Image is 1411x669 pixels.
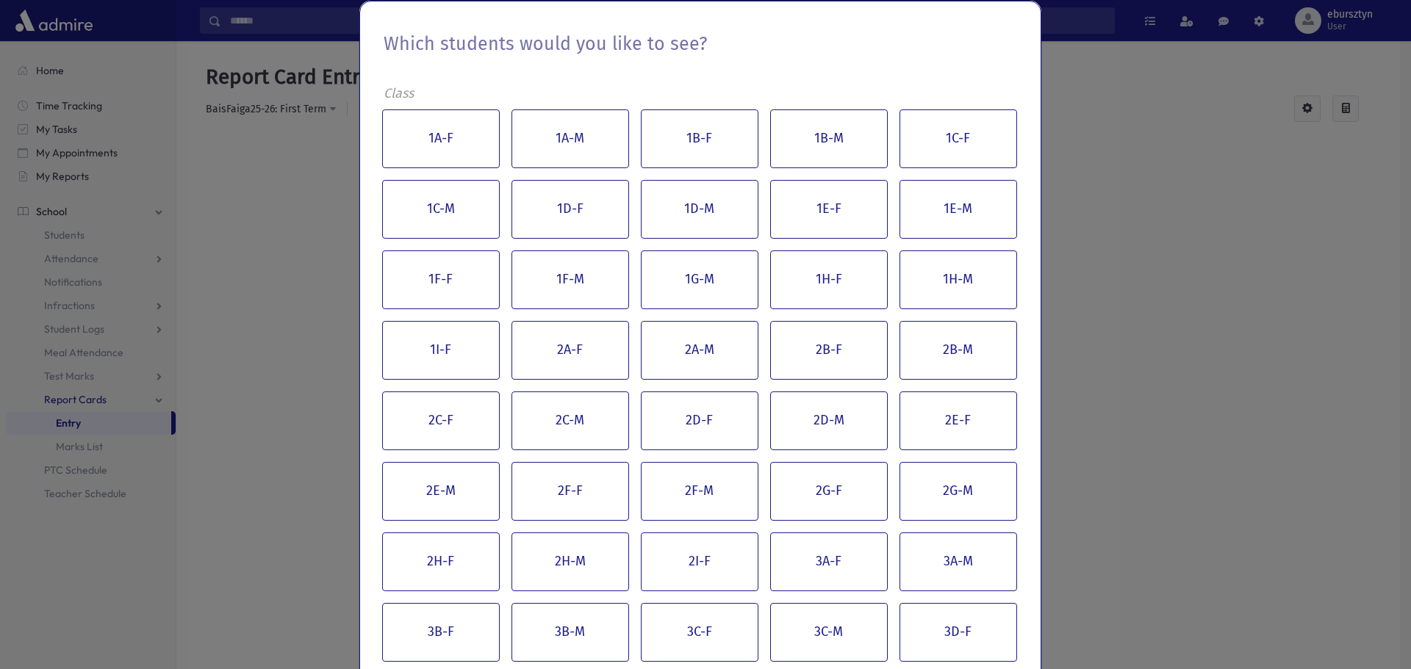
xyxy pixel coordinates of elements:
div: Class [384,84,1017,104]
button: 3A-F [770,532,888,591]
button: 1B-F [641,109,758,168]
button: 1F-F [382,250,500,309]
button: 2E-F [900,391,1017,450]
button: 3B-M [511,603,629,662]
button: 1C-M [382,180,500,239]
button: 1B-M [770,109,888,168]
button: 1A-F [382,109,500,168]
button: 2F-F [511,462,629,521]
button: 1E-F [770,180,888,239]
button: 1I-F [382,321,500,380]
button: 1D-M [641,180,758,239]
button: 2H-M [511,532,629,591]
button: 2F-M [641,462,758,521]
button: 3D-F [900,603,1017,662]
button: 2G-M [900,462,1017,521]
button: 2A-M [641,321,758,380]
div: Which students would you like to see? [384,25,707,70]
button: 1H-M [900,250,1017,309]
button: 2C-F [382,391,500,450]
button: 1C-F [900,109,1017,168]
button: 3C-M [770,603,888,662]
button: 2D-F [641,391,758,450]
button: 2B-M [900,321,1017,380]
button: 2I-F [641,532,758,591]
button: 2C-M [511,391,629,450]
button: 1H-F [770,250,888,309]
button: 1G-M [641,250,758,309]
button: 2D-M [770,391,888,450]
button: 3C-F [641,603,758,662]
button: 2A-F [511,321,629,380]
button: 2E-M [382,462,500,521]
button: 1E-M [900,180,1017,239]
button: 1F-M [511,250,629,309]
button: 2H-F [382,532,500,591]
button: 3A-M [900,532,1017,591]
button: 3B-F [382,603,500,662]
button: 1D-F [511,180,629,239]
button: 2G-F [770,462,888,521]
button: 1A-M [511,109,629,168]
button: 2B-F [770,321,888,380]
